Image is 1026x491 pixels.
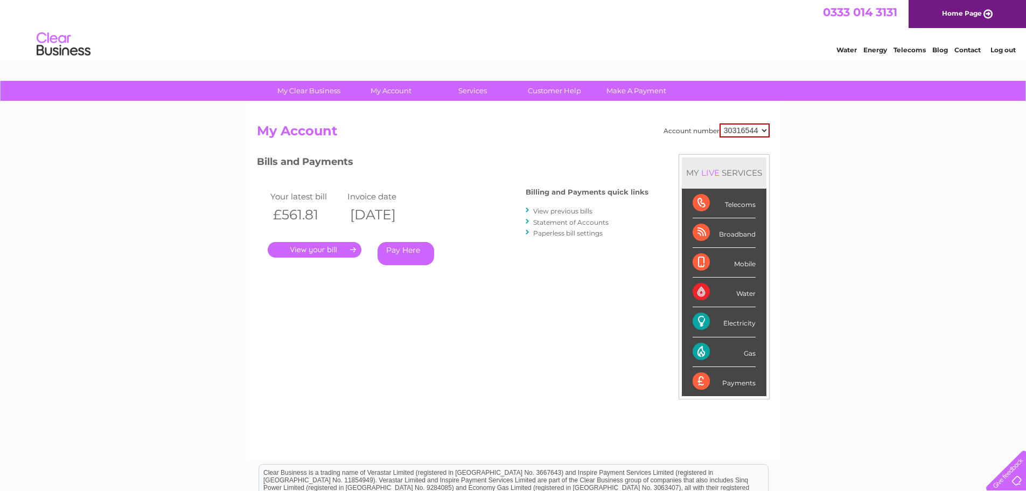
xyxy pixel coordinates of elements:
[693,189,756,218] div: Telecoms
[863,46,887,54] a: Energy
[268,242,361,258] a: .
[36,28,91,61] img: logo.png
[932,46,948,54] a: Blog
[257,123,770,144] h2: My Account
[990,46,1016,54] a: Log out
[510,81,599,101] a: Customer Help
[693,278,756,307] div: Water
[693,248,756,278] div: Mobile
[345,189,422,204] td: Invoice date
[345,204,422,226] th: [DATE]
[264,81,353,101] a: My Clear Business
[836,46,857,54] a: Water
[268,204,345,226] th: £561.81
[378,242,434,265] a: Pay Here
[693,307,756,337] div: Electricity
[526,188,648,196] h4: Billing and Payments quick links
[428,81,517,101] a: Services
[533,207,592,215] a: View previous bills
[954,46,981,54] a: Contact
[259,6,768,52] div: Clear Business is a trading name of Verastar Limited (registered in [GEOGRAPHIC_DATA] No. 3667643...
[693,218,756,248] div: Broadband
[533,218,609,226] a: Statement of Accounts
[693,337,756,367] div: Gas
[268,189,345,204] td: Your latest bill
[894,46,926,54] a: Telecoms
[682,157,766,188] div: MY SERVICES
[346,81,435,101] a: My Account
[699,168,722,178] div: LIVE
[664,123,770,137] div: Account number
[257,154,648,173] h3: Bills and Payments
[533,229,603,237] a: Paperless bill settings
[693,367,756,396] div: Payments
[823,5,897,19] a: 0333 014 3131
[592,81,681,101] a: Make A Payment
